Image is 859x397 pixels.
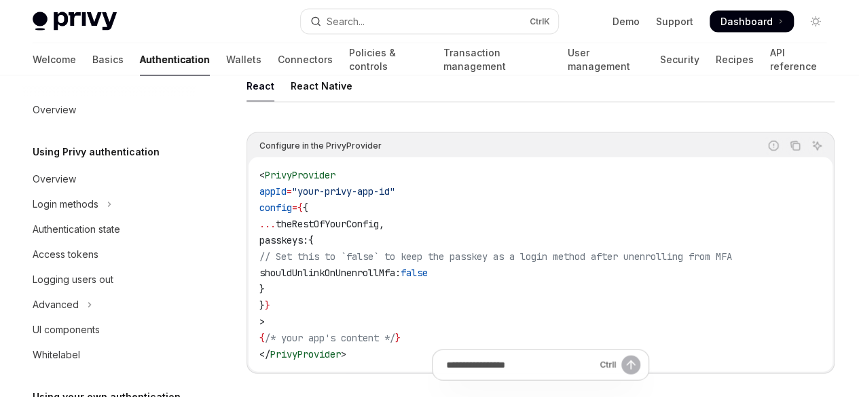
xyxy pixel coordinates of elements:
[276,218,379,230] span: theRestOfYourConfig
[22,318,196,342] a: UI components
[327,14,365,30] div: Search...
[278,43,333,76] a: Connectors
[613,15,640,29] a: Demo
[291,70,352,102] div: React Native
[92,43,124,76] a: Basics
[765,137,782,155] button: Report incorrect code
[33,221,120,238] div: Authentication state
[401,267,428,279] span: false
[140,43,210,76] a: Authentication
[33,102,76,118] div: Overview
[720,15,773,29] span: Dashboard
[33,297,79,313] div: Advanced
[265,169,335,181] span: PrivyProvider
[33,12,117,31] img: light logo
[621,356,640,375] button: Send message
[395,332,401,344] span: }
[446,350,594,380] input: Ask a question...
[259,137,382,155] div: Configure in the PrivyProvider
[259,316,265,328] span: >
[808,137,826,155] button: Ask AI
[22,192,196,216] button: Toggle Login methods section
[22,343,196,367] a: Whitelabel
[292,202,297,214] span: =
[710,11,794,33] a: Dashboard
[379,218,384,230] span: ,
[226,43,261,76] a: Wallets
[259,185,287,197] span: appId
[259,234,308,246] span: passkeys:
[22,217,196,242] a: Authentication state
[660,43,699,76] a: Security
[33,322,100,338] div: UI components
[259,283,265,295] span: }
[33,43,76,76] a: Welcome
[259,299,265,311] span: }
[265,332,395,344] span: /* your app's content */
[715,43,753,76] a: Recipes
[22,267,196,292] a: Logging users out
[33,196,98,212] div: Login methods
[656,15,693,29] a: Support
[33,347,80,363] div: Whitelabel
[308,234,314,246] span: {
[33,246,98,263] div: Access tokens
[303,202,308,214] span: {
[259,267,401,279] span: shouldUnlinkOnUnenrollMfa:
[246,70,274,102] div: React
[259,332,265,344] span: {
[33,144,160,160] h5: Using Privy authentication
[530,16,550,27] span: Ctrl K
[259,218,276,230] span: ...
[287,185,292,197] span: =
[301,10,558,34] button: Open search
[805,11,826,33] button: Toggle dark mode
[786,137,804,155] button: Copy the contents from the code block
[259,169,265,181] span: <
[22,292,196,317] button: Toggle Advanced section
[292,185,395,197] span: "your-privy-app-id"
[22,98,196,122] a: Overview
[349,43,427,76] a: Policies & controls
[22,167,196,191] a: Overview
[265,299,270,311] span: }
[33,271,113,288] div: Logging users out
[567,43,644,76] a: User management
[297,202,303,214] span: {
[22,242,196,267] a: Access tokens
[259,250,732,263] span: // Set this to `false` to keep the passkey as a login method after unenrolling from MFA
[259,202,292,214] span: config
[443,43,551,76] a: Transaction management
[769,43,826,76] a: API reference
[33,171,76,187] div: Overview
